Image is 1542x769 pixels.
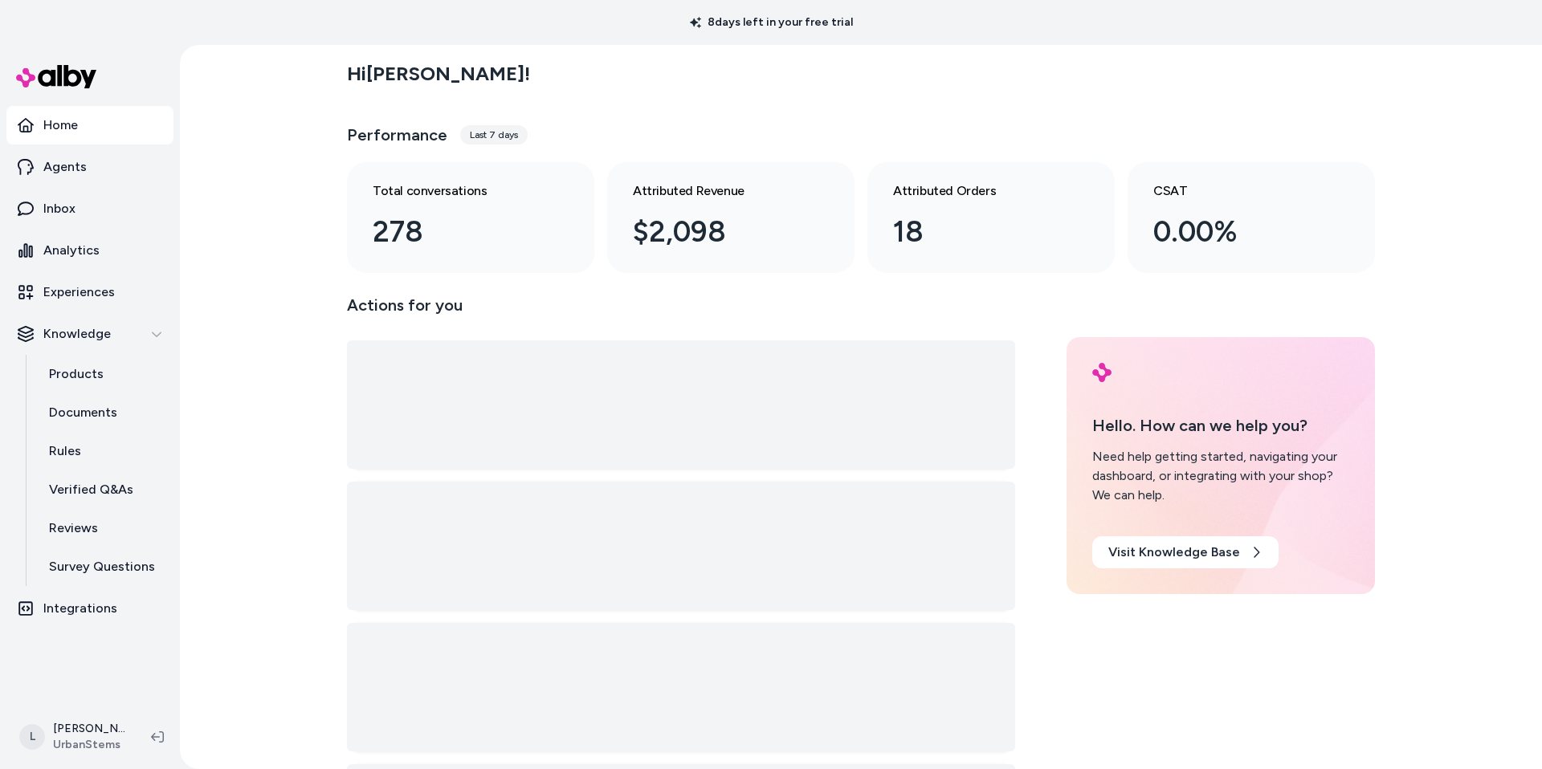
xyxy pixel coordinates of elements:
[43,599,117,618] p: Integrations
[33,393,173,432] a: Documents
[893,181,1063,201] h3: Attributed Orders
[347,62,530,86] h2: Hi [PERSON_NAME] !
[1153,210,1324,254] div: 0.00%
[633,210,803,254] div: $2,098
[1092,447,1349,505] div: Need help getting started, navigating your dashboard, or integrating with your shop? We can help.
[347,162,594,273] a: Total conversations 278
[460,125,528,144] div: Last 7 days
[43,283,115,302] p: Experiences
[53,721,125,737] p: [PERSON_NAME]
[43,324,111,344] p: Knowledge
[373,210,543,254] div: 278
[33,355,173,393] a: Products
[347,292,1015,331] p: Actions for you
[373,181,543,201] h3: Total conversations
[49,557,155,576] p: Survey Questions
[6,231,173,270] a: Analytics
[53,737,125,753] span: UrbanStems
[1092,363,1112,382] img: alby Logo
[49,519,98,538] p: Reviews
[1092,536,1279,568] a: Visit Knowledge Base
[16,65,96,88] img: alby Logo
[1092,413,1349,437] p: Hello. How can we help you?
[19,724,45,750] span: L
[33,509,173,547] a: Reviews
[6,315,173,353] button: Knowledge
[43,157,87,177] p: Agents
[49,364,104,384] p: Products
[347,124,447,146] h3: Performance
[43,116,78,135] p: Home
[43,199,75,218] p: Inbox
[49,480,133,499] p: Verified Q&As
[680,14,863,31] p: 8 days left in your free trial
[49,403,117,422] p: Documents
[1128,162,1375,273] a: CSAT 0.00%
[33,432,173,470] a: Rules
[10,711,138,763] button: L[PERSON_NAME]UrbanStems
[6,148,173,186] a: Agents
[43,241,100,260] p: Analytics
[49,441,81,461] p: Rules
[633,181,803,201] h3: Attributed Revenue
[893,210,1063,254] div: 18
[867,162,1115,273] a: Attributed Orders 18
[6,589,173,628] a: Integrations
[33,547,173,586] a: Survey Questions
[6,106,173,144] a: Home
[33,470,173,509] a: Verified Q&As
[1153,181,1324,201] h3: CSAT
[6,273,173,311] a: Experiences
[6,189,173,228] a: Inbox
[607,162,855,273] a: Attributed Revenue $2,098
